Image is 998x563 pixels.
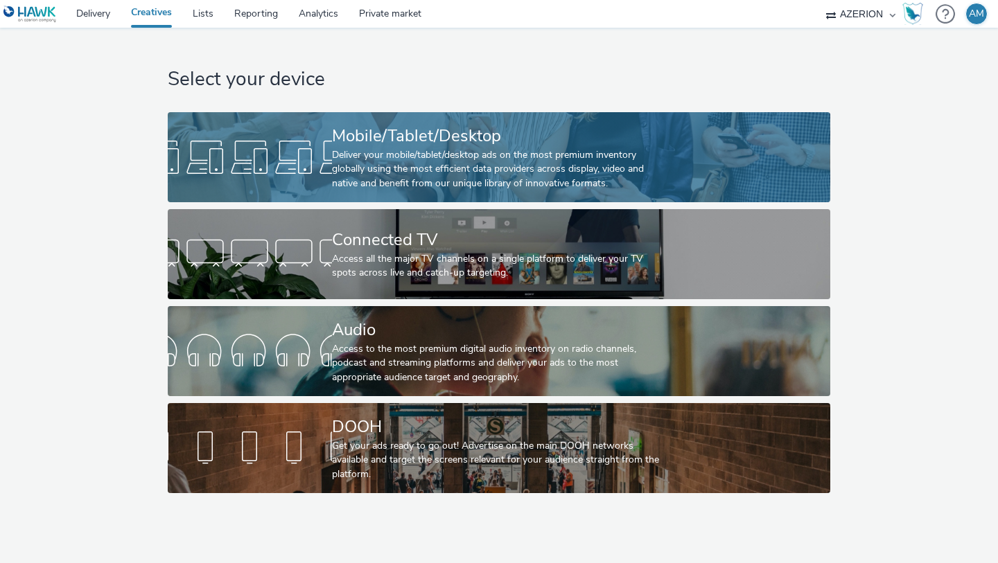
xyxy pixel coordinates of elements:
[168,112,830,202] a: Mobile/Tablet/DesktopDeliver your mobile/tablet/desktop ads on the most premium inventory globall...
[902,3,923,25] img: Hawk Academy
[332,342,660,384] div: Access to the most premium digital audio inventory on radio channels, podcast and streaming platf...
[168,66,830,93] h1: Select your device
[332,318,660,342] div: Audio
[168,306,830,396] a: AudioAccess to the most premium digital audio inventory on radio channels, podcast and streaming ...
[3,6,57,23] img: undefined Logo
[168,209,830,299] a: Connected TVAccess all the major TV channels on a single platform to deliver your TV spots across...
[969,3,984,24] div: AM
[332,148,660,190] div: Deliver your mobile/tablet/desktop ads on the most premium inventory globally using the most effi...
[332,124,660,148] div: Mobile/Tablet/Desktop
[332,439,660,481] div: Get your ads ready to go out! Advertise on the main DOOH networks available and target the screen...
[332,415,660,439] div: DOOH
[332,228,660,252] div: Connected TV
[332,252,660,280] div: Access all the major TV channels on a single platform to deliver your TV spots across live and ca...
[902,3,929,25] a: Hawk Academy
[168,403,830,493] a: DOOHGet your ads ready to go out! Advertise on the main DOOH networks available and target the sc...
